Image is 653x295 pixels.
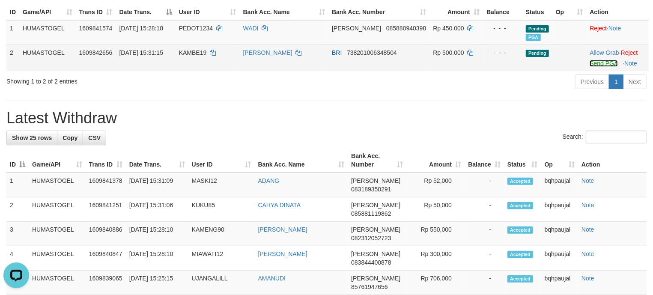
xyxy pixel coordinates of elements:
[188,246,255,271] td: MIAWATI12
[19,4,76,20] th: Game/API: activate to sort column ascending
[623,74,647,89] a: Next
[541,271,578,295] td: bqhpaujal
[29,222,86,246] td: HUMASTOGEL
[179,49,207,56] span: KAMBE19
[6,20,19,45] td: 1
[590,49,620,56] span: ·
[188,173,255,197] td: MASKI12
[29,246,86,271] td: HUMASTOGEL
[586,131,647,143] input: Search:
[351,259,391,266] span: Copy 083844400878 to clipboard
[347,49,397,56] span: Copy 738201006348504 to clipboard
[6,246,29,271] td: 4
[29,148,86,173] th: Game/API: activate to sort column ascending
[119,25,163,32] span: [DATE] 15:28:18
[465,271,504,295] td: -
[507,275,533,283] span: Accepted
[12,134,52,141] span: Show 25 rows
[6,45,19,71] td: 2
[563,131,647,143] label: Search:
[351,250,400,257] span: [PERSON_NAME]
[351,210,391,217] span: Copy 085881119862 to clipboard
[258,250,307,257] a: [PERSON_NAME]
[406,271,465,295] td: Rp 706,000
[486,48,519,57] div: - - -
[119,49,163,56] span: [DATE] 15:31:15
[406,148,465,173] th: Amount: activate to sort column ascending
[433,25,464,32] span: Rp 450.000
[624,60,637,67] a: Note
[406,173,465,197] td: Rp 52,000
[188,271,255,295] td: UJANGALILL
[406,222,465,246] td: Rp 550,000
[586,20,649,45] td: ·
[504,148,541,173] th: Status: activate to sort column ascending
[243,25,259,32] a: WADI
[586,45,649,71] td: ·
[332,25,381,32] span: [PERSON_NAME]
[465,222,504,246] td: -
[126,148,188,173] th: Date Trans.: activate to sort column ascending
[29,197,86,222] td: HUMASTOGEL
[386,25,426,32] span: Copy 085880940398 to clipboard
[541,197,578,222] td: bqhpaujal
[621,49,638,56] a: Reject
[188,197,255,222] td: KUKU85
[79,49,113,56] span: 1609842656
[465,197,504,222] td: -
[6,131,57,145] a: Show 25 rows
[188,148,255,173] th: User ID: activate to sort column ascending
[406,197,465,222] td: Rp 50,000
[243,49,292,56] a: [PERSON_NAME]
[526,34,541,41] span: Marked by bqhpaujal
[19,20,76,45] td: HUMASTOGEL
[541,222,578,246] td: bqhpaujal
[351,226,400,233] span: [PERSON_NAME]
[351,186,391,193] span: Copy 083189350291 to clipboard
[255,148,348,173] th: Bank Acc. Name: activate to sort column ascending
[258,177,280,184] a: ADANG
[465,246,504,271] td: -
[586,4,649,20] th: Action
[351,202,400,209] span: [PERSON_NAME]
[332,49,342,56] span: BRI
[29,271,86,295] td: HUMASTOGEL
[351,275,400,282] span: [PERSON_NAME]
[19,45,76,71] td: HUMASTOGEL
[351,283,388,290] span: Copy 85761947656 to clipboard
[507,202,533,209] span: Accepted
[6,74,265,86] div: Showing 1 to 2 of 2 entries
[79,25,113,32] span: 1609841574
[63,134,78,141] span: Copy
[179,25,213,32] span: PEDOT1234
[116,4,176,20] th: Date Trans.: activate to sort column descending
[348,148,406,173] th: Bank Acc. Number: activate to sort column ascending
[6,110,647,127] h1: Latest Withdraw
[522,4,552,20] th: Status
[541,148,578,173] th: Op: activate to sort column ascending
[6,173,29,197] td: 1
[465,173,504,197] td: -
[507,178,533,185] span: Accepted
[86,148,126,173] th: Trans ID: activate to sort column ascending
[188,222,255,246] td: KAMENG90
[581,202,594,209] a: Note
[86,246,126,271] td: 1609840847
[581,250,594,257] a: Note
[6,222,29,246] td: 3
[258,275,286,282] a: AMANUDI
[507,251,533,258] span: Accepted
[590,60,617,67] a: Send PGA
[328,4,429,20] th: Bank Acc. Number: activate to sort column ascending
[541,173,578,197] td: bqhpaujal
[86,271,126,295] td: 1609839065
[176,4,240,20] th: User ID: activate to sort column ascending
[433,49,464,56] span: Rp 500.000
[76,4,116,20] th: Trans ID: activate to sort column ascending
[552,4,587,20] th: Op: activate to sort column ascending
[6,148,29,173] th: ID: activate to sort column descending
[86,222,126,246] td: 1609840886
[590,49,619,56] a: Allow Grab
[126,197,188,222] td: [DATE] 15:31:06
[608,25,621,32] a: Note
